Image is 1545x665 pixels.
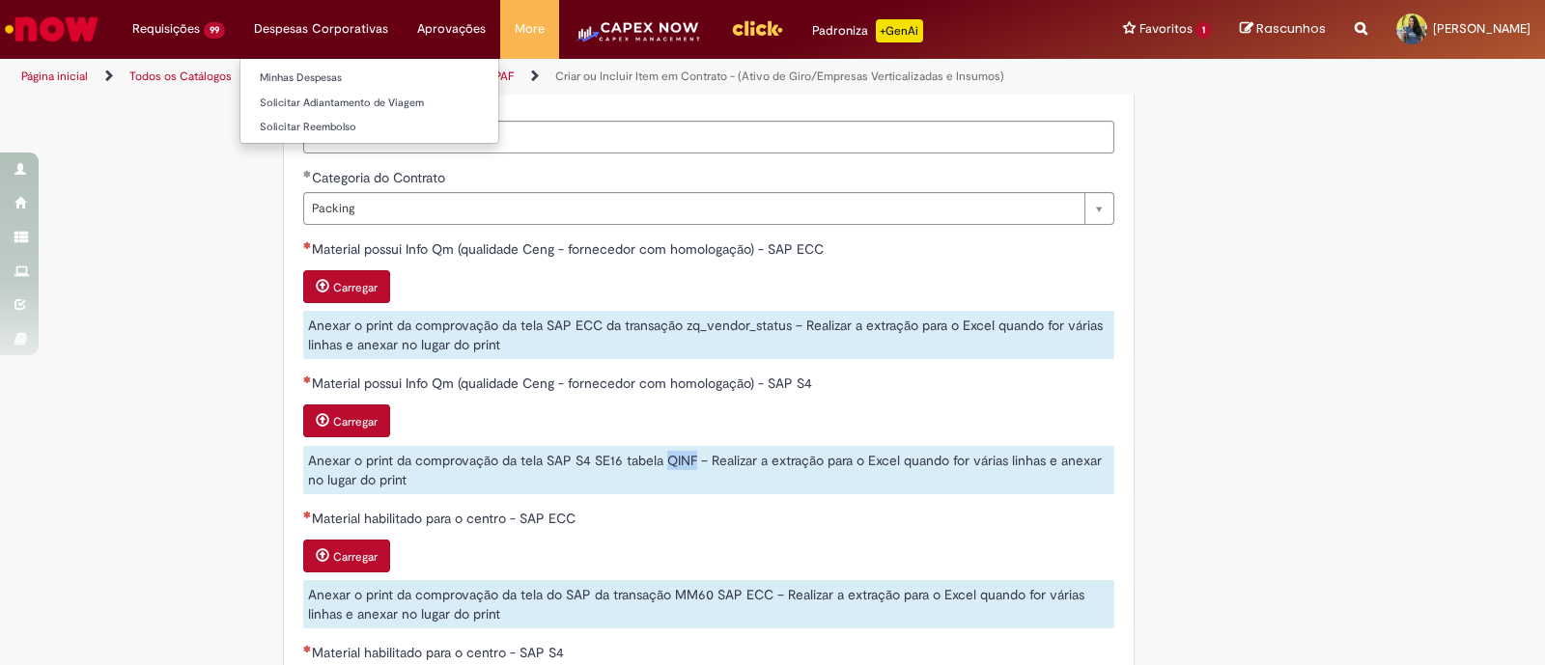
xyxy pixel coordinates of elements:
span: Necessários [303,645,312,652]
input: Informar CW Ariba [303,121,1114,153]
span: Aprovações [417,19,486,39]
button: Carregar anexo de Material possui Info Qm (qualidade Ceng - fornecedor com homologação) - SAP ECC... [303,270,390,303]
span: [PERSON_NAME] [1433,20,1531,37]
span: Favoritos [1139,19,1193,39]
a: Todos os Catálogos [129,69,232,84]
div: Padroniza [812,19,923,42]
span: Categoria do Contrato [312,169,449,186]
div: Anexar o print da comprovação da tela SAP ECC da transação zq_vendor_status – Realizar a extração... [303,311,1114,359]
a: PAF [494,69,514,84]
a: Minhas Despesas [240,68,498,89]
span: Packing [312,193,1075,224]
img: CapexLogo5.png [574,19,702,58]
span: Necessários [303,375,312,383]
button: Carregar anexo de Material possui Info Qm (qualidade Ceng - fornecedor com homologação) - SAP S4 ... [303,404,390,437]
p: +GenAi [876,19,923,42]
a: Criar ou Incluir Item em Contrato - (Ativo de Giro/Empresas Verticalizadas e Insumos) [555,69,1004,84]
small: Carregar [333,549,378,565]
span: Necessários [303,511,312,518]
a: Solicitar Reembolso [240,117,498,138]
span: Despesas Corporativas [254,19,388,39]
ul: Trilhas de página [14,59,1016,95]
span: Material possui Info Qm (qualidade Ceng - fornecedor com homologação) - SAP S4 [312,374,816,392]
div: Anexar o print da comprovação da tela SAP S4 SE16 tabela QINF – Realizar a extração para o Excel ... [303,446,1114,494]
ul: Despesas Corporativas [239,58,499,144]
span: 1 [1196,22,1211,39]
small: Carregar [333,280,378,295]
span: Material habilitado para o centro - SAP ECC [312,510,579,527]
span: Requisições [132,19,200,39]
span: Material possui Info Qm (qualidade Ceng - fornecedor com homologação) - SAP ECC [312,240,828,258]
span: 99 [204,22,225,39]
span: More [515,19,545,39]
span: Necessários [303,241,312,249]
img: ServiceNow [2,10,101,48]
span: Rascunhos [1256,19,1326,38]
small: Carregar [333,414,378,429]
a: Página inicial [21,69,88,84]
a: Rascunhos [1240,20,1326,39]
span: Material habilitado para o centro - SAP S4 [312,644,568,661]
span: Obrigatório Preenchido [303,170,312,178]
div: Anexar o print da comprovação da tela do SAP da transação MM60 SAP ECC – Realizar a extração para... [303,580,1114,628]
button: Carregar anexo de Material habilitado para o centro - SAP ECC Required [303,540,390,572]
img: click_logo_yellow_360x200.png [731,14,783,42]
a: Solicitar Adiantamento de Viagem [240,93,498,114]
